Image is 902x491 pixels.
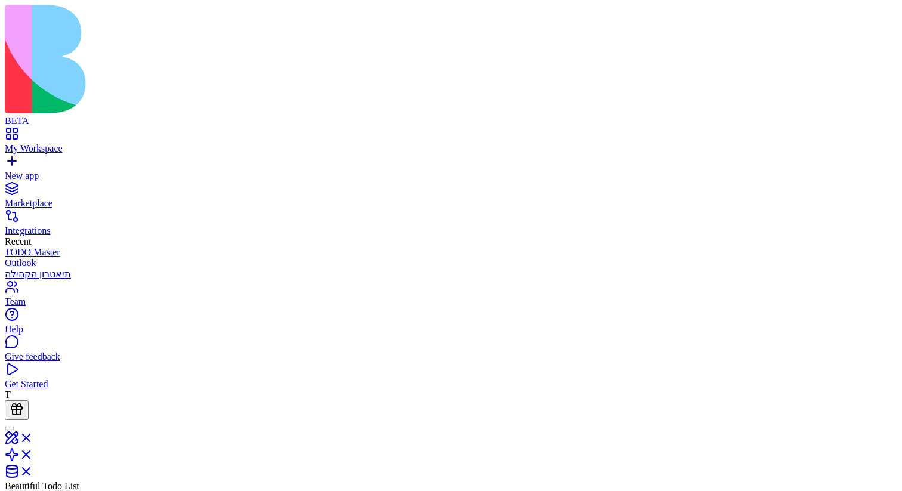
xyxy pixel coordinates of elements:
div: Help [5,324,897,335]
div: My Workspace [5,143,897,154]
a: Integrations [5,215,897,236]
a: My Workspace [5,132,897,154]
span: Beautiful Todo List [5,481,79,491]
a: Team [5,286,897,307]
div: Give feedback [5,351,897,362]
a: Help [5,313,897,335]
a: Get Started [5,368,897,390]
a: TODO Master [5,247,897,258]
div: BETA [5,116,897,126]
a: Marketplace [5,187,897,209]
div: New app [5,171,897,181]
a: New app [5,160,897,181]
a: Give feedback [5,341,897,362]
span: T [5,390,11,400]
div: Team [5,297,897,307]
a: Outlook [5,258,897,268]
a: תיאטרון הקהילה [5,268,897,280]
img: logo [5,5,484,113]
div: Get Started [5,379,897,390]
span: Recent [5,236,31,246]
div: Marketplace [5,198,897,209]
div: Integrations [5,226,897,236]
a: BETA [5,105,897,126]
